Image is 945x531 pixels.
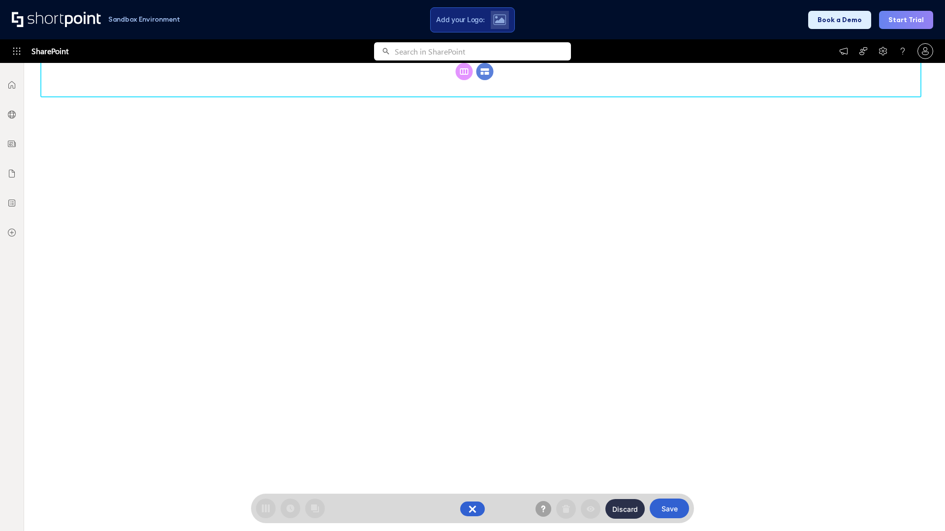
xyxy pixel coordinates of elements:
button: Save [650,499,689,518]
h1: Sandbox Environment [108,17,180,22]
img: Upload logo [493,14,506,25]
button: Book a Demo [808,11,871,29]
span: Add your Logo: [436,15,484,24]
button: Start Trial [879,11,933,29]
iframe: Chat Widget [896,484,945,531]
button: Discard [605,499,645,519]
input: Search in SharePoint [395,42,571,60]
span: SharePoint [31,39,68,63]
